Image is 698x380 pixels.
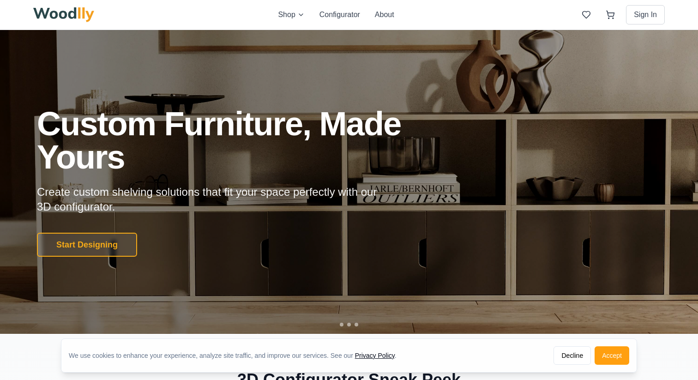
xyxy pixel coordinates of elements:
[626,5,665,24] button: Sign In
[37,107,451,174] h1: Custom Furniture, Made Yours
[595,346,629,365] button: Accept
[319,9,360,20] button: Configurator
[33,7,94,22] img: Woodlly
[37,185,391,214] p: Create custom shelving solutions that fit your space perfectly with our 3D configurator.
[37,233,137,257] button: Start Designing
[278,9,304,20] button: Shop
[554,346,591,365] button: Decline
[69,351,404,360] div: We use cookies to enhance your experience, analyze site traffic, and improve our services. See our .
[355,352,395,359] a: Privacy Policy
[375,9,394,20] button: About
